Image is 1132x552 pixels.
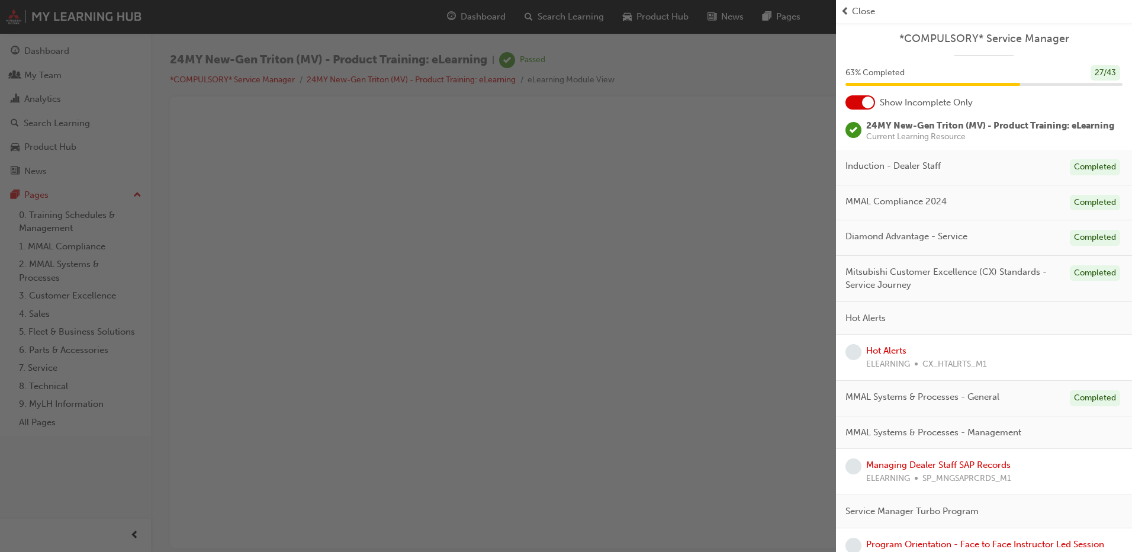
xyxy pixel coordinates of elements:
[845,66,905,80] span: 63 % Completed
[922,358,987,371] span: CX_HTALRTS_M1
[1070,265,1120,281] div: Completed
[866,358,910,371] span: ELEARNING
[1091,65,1120,81] div: 27 / 43
[845,458,861,474] span: learningRecordVerb_NONE-icon
[841,5,850,18] span: prev-icon
[922,472,1011,486] span: SP_MNGSAPRCRDS_M1
[852,5,875,18] span: Close
[845,122,861,138] span: learningRecordVerb_PASS-icon
[1070,230,1120,246] div: Completed
[866,460,1011,470] a: Managing Dealer Staff SAP Records
[841,5,1127,18] button: prev-iconClose
[845,344,861,360] span: learningRecordVerb_NONE-icon
[845,159,941,173] span: Induction - Dealer Staff
[845,230,967,243] span: Diamond Advantage - Service
[845,265,1060,292] span: Mitsubishi Customer Excellence (CX) Standards - Service Journey
[845,505,979,518] span: Service Manager Turbo Program
[866,345,906,356] a: Hot Alerts
[866,472,910,486] span: ELEARNING
[880,96,973,110] span: Show Incomplete Only
[845,390,999,404] span: MMAL Systems & Processes - General
[1070,195,1120,211] div: Completed
[1070,390,1120,406] div: Completed
[845,426,1021,439] span: MMAL Systems & Processes - Management
[845,312,886,325] span: Hot Alerts
[845,195,947,208] span: MMAL Compliance 2024
[1070,159,1120,175] div: Completed
[866,133,1114,141] span: Current Learning Resource
[866,120,1114,131] span: 24MY New-Gen Triton (MV) - Product Training: eLearning
[845,32,1123,46] a: *COMPULSORY* Service Manager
